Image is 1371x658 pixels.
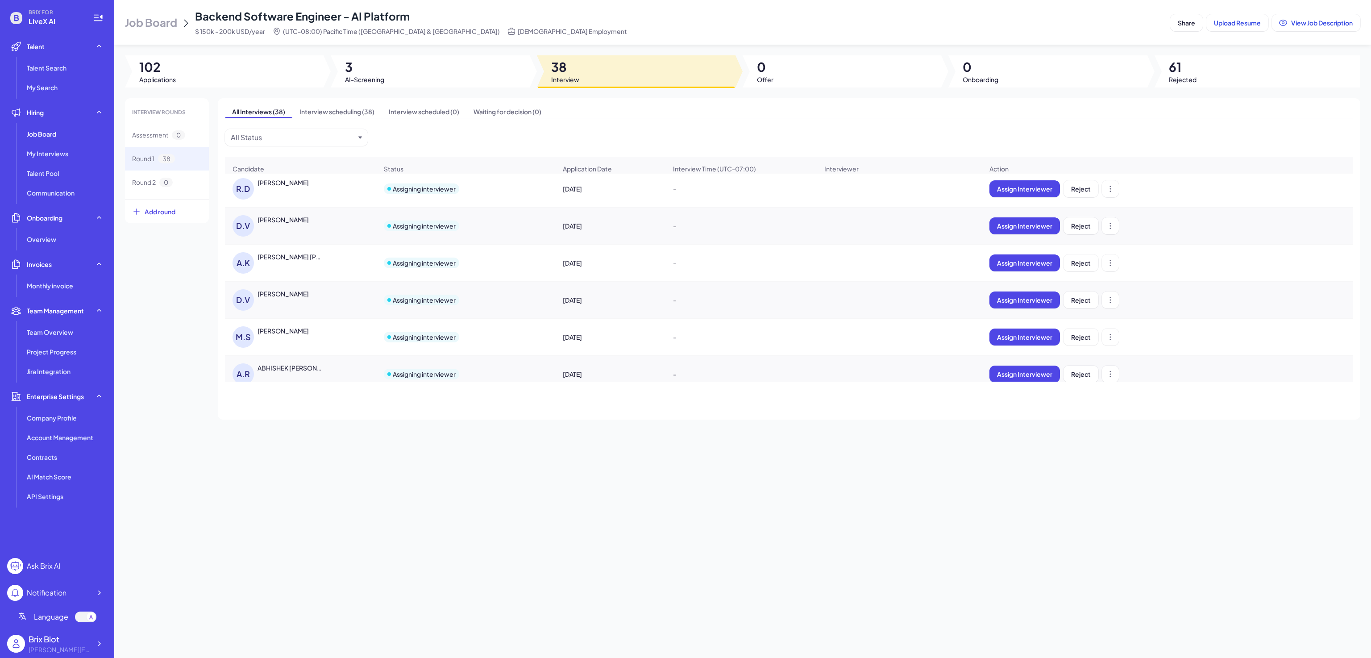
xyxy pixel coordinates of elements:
[27,63,66,72] span: Talent Search
[195,27,265,36] span: $ 150k - 200k USD/year
[1214,19,1261,27] span: Upload Resume
[258,326,309,335] div: Mitali Sahoo
[1206,14,1268,31] button: Upload Resume
[666,250,816,275] div: -
[666,325,816,350] div: -
[757,75,773,84] span: Offer
[1071,222,1091,230] span: Reject
[27,492,63,501] span: API Settings
[989,329,1060,346] button: Assign Interviewer
[673,164,756,173] span: Interview Time (UTC-07:00)
[132,130,168,140] span: Assessment
[139,75,176,84] span: Applications
[27,347,76,356] span: Project Progress
[1064,366,1098,383] button: Reject
[233,178,254,200] div: R.D
[27,281,73,290] span: Monthly invoice
[997,296,1052,304] span: Assign Interviewer
[27,413,77,422] span: Company Profile
[27,367,71,376] span: Jira Integration
[159,178,173,187] span: 0
[393,370,456,379] div: Assigning interviewer
[1071,185,1091,193] span: Reject
[7,635,25,653] img: user_logo.png
[125,15,177,29] span: Job Board
[1291,19,1353,27] span: View Job Description
[27,129,56,138] span: Job Board
[233,363,254,385] div: A.R
[27,169,59,178] span: Talent Pool
[666,287,816,312] div: -
[233,164,264,173] span: Candidate
[1169,75,1197,84] span: Rejected
[172,130,185,140] span: 0
[989,366,1060,383] button: Assign Interviewer
[139,59,176,75] span: 102
[27,392,84,401] span: Enterprise Settings
[1064,180,1098,197] button: Reject
[27,108,44,117] span: Hiring
[27,472,71,481] span: AI Match Score
[132,178,156,187] span: Round 2
[145,207,175,216] span: Add round
[989,217,1060,234] button: Assign Interviewer
[556,213,665,238] div: [DATE]
[989,180,1060,197] button: Assign Interviewer
[989,164,1009,173] span: Action
[393,258,456,267] div: Assigning interviewer
[233,252,254,274] div: A.K
[195,9,410,23] span: Backend Software Engineer - AI Platform
[29,9,82,16] span: BRIX FOR
[1071,370,1091,378] span: Reject
[666,176,816,201] div: -
[27,235,56,244] span: Overview
[551,59,579,75] span: 38
[258,252,324,261] div: Ashish Kumar Jha
[27,83,58,92] span: My Search
[233,289,254,311] div: D.V
[345,59,384,75] span: 3
[29,16,82,27] span: LiveX AI
[556,325,665,350] div: [DATE]
[233,326,254,348] div: M.S
[824,164,859,173] span: Interviewer
[466,105,548,118] span: Waiting for decision (0)
[27,453,57,462] span: Contracts
[963,59,998,75] span: 0
[1170,14,1203,31] button: Share
[27,188,75,197] span: Communication
[258,289,309,298] div: Daniel Valdivia Milanes
[989,292,1060,308] button: Assign Interviewer
[34,612,68,622] span: Language
[27,213,62,222] span: Onboarding
[158,154,175,163] span: 38
[1178,19,1195,27] span: Share
[997,370,1052,378] span: Assign Interviewer
[393,296,456,304] div: Assigning interviewer
[125,102,209,123] div: INTERVIEW ROUNDS
[1169,59,1197,75] span: 61
[556,250,665,275] div: [DATE]
[27,561,60,571] div: Ask Brix AI
[225,105,292,118] span: All Interviews (38)
[393,184,456,193] div: Assigning interviewer
[27,433,93,442] span: Account Management
[1071,333,1091,341] span: Reject
[1071,259,1091,267] span: Reject
[231,132,262,143] div: All Status
[997,222,1052,230] span: Assign Interviewer
[1272,14,1360,31] button: View Job Description
[1071,296,1091,304] span: Reject
[345,75,384,84] span: AI-Screening
[1064,292,1098,308] button: Reject
[556,176,665,201] div: [DATE]
[27,328,73,337] span: Team Overview
[989,254,1060,271] button: Assign Interviewer
[963,75,998,84] span: Onboarding
[757,59,773,75] span: 0
[1064,217,1098,234] button: Reject
[556,287,665,312] div: [DATE]
[393,221,456,230] div: Assigning interviewer
[666,362,816,387] div: -
[258,178,309,187] div: Rahul Dalal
